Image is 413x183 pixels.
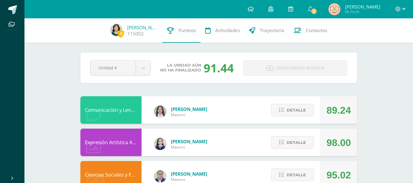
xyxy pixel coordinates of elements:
[204,60,234,76] div: 91.44
[171,106,207,112] span: [PERSON_NAME]
[289,18,332,43] a: Contactos
[277,60,325,75] span: Descargar boleta
[127,31,144,37] a: 115002
[287,104,306,116] span: Detalle
[154,105,166,118] img: acecb51a315cac2de2e3deefdb732c9f.png
[345,4,380,10] span: [PERSON_NAME]
[110,24,123,36] img: 881e1af756ec811c0895067eb3863392.png
[271,104,314,116] button: Detalle
[171,138,207,145] span: [PERSON_NAME]
[306,27,327,34] span: Contactos
[162,18,201,43] a: Punteos
[117,30,124,37] span: 3
[260,27,284,34] span: Trayectoria
[90,60,150,75] a: Unidad 4
[326,129,351,156] div: 98.00
[328,3,341,15] img: 8af19cf04de0ae0b6fa021c291ba4e00.png
[271,136,314,149] button: Detalle
[311,8,317,15] span: 2
[98,60,128,75] span: Unidad 4
[154,138,166,150] img: 360951c6672e02766e5b7d72674f168c.png
[215,27,240,34] span: Actividades
[171,177,207,182] span: Maestro
[171,112,207,117] span: Maestro
[326,97,351,124] div: 89.24
[179,27,196,34] span: Punteos
[201,18,245,43] a: Actividades
[160,63,201,73] span: La unidad aún no ha finalizado
[171,145,207,150] span: Maestro
[271,169,314,181] button: Detalle
[80,129,142,156] div: Expresión Artística ARTES PLÁSTICAS
[154,170,166,182] img: c1c1b07ef08c5b34f56a5eb7b3c08b85.png
[287,169,306,181] span: Detalle
[287,137,306,148] span: Detalle
[127,24,158,31] a: [PERSON_NAME]
[345,9,380,14] span: Mi Perfil
[80,96,142,124] div: Comunicación y Lenguaje, Inglés
[171,171,207,177] span: [PERSON_NAME]
[245,18,289,43] a: Trayectoria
